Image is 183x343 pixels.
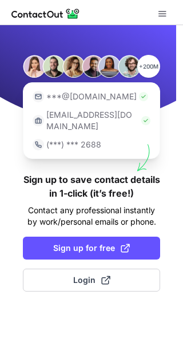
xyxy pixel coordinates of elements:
[33,91,44,102] img: https://contactout.com/extension/app/static/media/login-email-icon.f64bce713bb5cd1896fef81aa7b14a...
[73,274,110,286] span: Login
[23,173,160,200] h1: Sign up to save contact details in 1-click (it’s free!)
[53,242,130,254] span: Sign up for free
[98,55,121,78] img: Person #5
[137,55,160,78] p: +200M
[82,55,105,78] img: Person #4
[46,109,139,132] p: [EMAIL_ADDRESS][DOMAIN_NAME]
[23,55,46,78] img: Person #1
[23,205,160,228] p: Contact any professional instantly by work/personal emails or phone.
[33,139,44,150] img: https://contactout.com/extension/app/static/media/login-phone-icon.bacfcb865e29de816d437549d7f4cb...
[42,55,65,78] img: Person #2
[46,91,137,102] p: ***@[DOMAIN_NAME]
[139,92,148,101] img: Check Icon
[23,237,160,260] button: Sign up for free
[33,115,44,126] img: https://contactout.com/extension/app/static/media/login-work-icon.638a5007170bc45168077fde17b29a1...
[23,269,160,292] button: Login
[141,116,150,125] img: Check Icon
[118,55,141,78] img: Person #6
[11,7,80,21] img: ContactOut v5.3.10
[62,55,85,78] img: Person #3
